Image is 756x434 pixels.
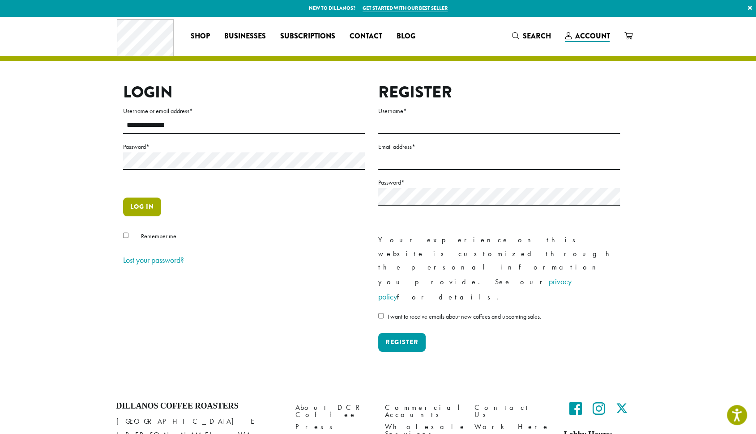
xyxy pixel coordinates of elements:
a: Commercial Accounts [385,401,461,421]
a: Shop [184,29,217,43]
a: Get started with our best seller [363,4,448,12]
button: Log in [123,198,161,216]
label: Username [378,105,620,117]
h4: Dillanos Coffee Roasters [116,401,282,411]
label: Password [378,177,620,188]
input: I want to receive emails about new coffees and upcoming sales. [378,313,384,319]
label: Username or email address [123,105,365,117]
p: Your experience on this website is customized through the personal information you provide. See o... [378,233,620,304]
a: Press [295,421,372,433]
span: Search [522,31,551,41]
a: Work Here [474,421,551,433]
a: Lost your password? [123,255,184,265]
a: About DCR Coffee [295,401,372,421]
label: Email address [378,141,620,152]
h2: Register [378,83,620,102]
a: Contact Us [474,401,551,421]
button: Register [378,333,426,352]
span: Businesses [224,31,266,42]
span: Shop [191,31,210,42]
span: Blog [397,31,415,42]
span: Subscriptions [280,31,335,42]
span: Account [575,31,610,41]
span: Contact [350,31,382,42]
a: Search [504,29,558,43]
h2: Login [123,83,365,102]
a: privacy policy [378,276,572,302]
label: Password [123,141,365,152]
span: Remember me [141,232,176,240]
span: I want to receive emails about new coffees and upcoming sales. [387,312,541,320]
